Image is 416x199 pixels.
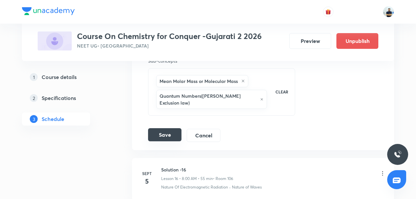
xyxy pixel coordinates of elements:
[161,166,233,173] h6: Solution -16
[229,184,231,190] div: ·
[161,184,228,190] p: Nature Of Electromagnetic Radiation
[232,184,262,190] p: Nature of Waves
[38,31,72,50] img: 6087BAAB-B11C-4762-8038-7D522F87DEDC_plus.png
[22,7,75,17] a: Company Logo
[325,9,331,15] img: avatar
[213,176,233,182] p: • Room 106
[22,7,75,15] img: Company Logo
[42,94,76,102] h5: Specifications
[30,73,38,81] p: 1
[42,115,64,123] h5: Schedule
[323,7,333,17] button: avatar
[140,170,153,176] h6: Sept
[336,33,378,49] button: Unpublish
[383,6,394,17] img: URVIK PATEL
[30,94,38,102] p: 2
[42,73,77,81] h5: Course details
[160,78,238,85] h6: Mean Molar Mass or Molecular Mass
[394,150,402,158] img: ttu
[161,176,213,182] p: Lesson 16 • 8:00 AM • 55 min
[22,91,111,105] a: 2Specifications
[140,176,153,186] h4: 5
[77,31,262,41] h3: Course On Chemistry for Conquer -Gujarati 2 2026
[22,70,111,84] a: 1Course details
[30,115,38,123] p: 3
[148,128,181,141] button: Save
[160,92,257,106] h6: Quantum Numbers([PERSON_NAME] Exclusion law)
[275,89,288,95] p: CLEAR
[77,42,262,49] p: NEET UG • [GEOGRAPHIC_DATA]
[289,33,331,49] button: Preview
[187,129,220,142] button: Cancel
